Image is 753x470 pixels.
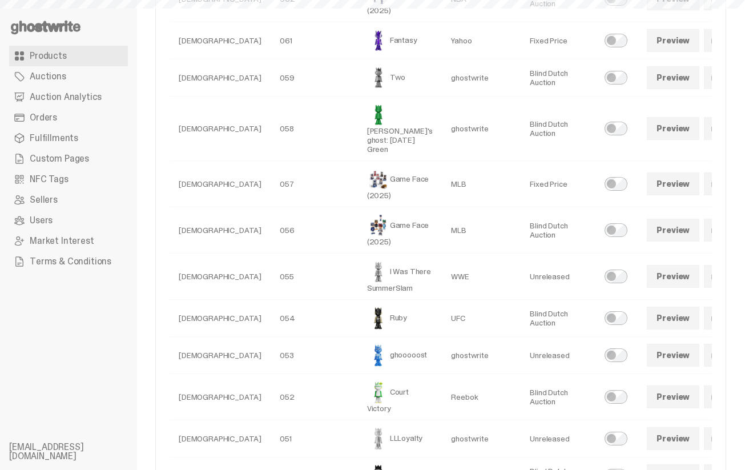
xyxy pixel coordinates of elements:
img: LLLoyalty [367,427,390,450]
td: [DEMOGRAPHIC_DATA] [170,300,271,337]
span: Terms & Conditions [30,257,111,266]
a: Market Interest [9,231,128,251]
td: [DEMOGRAPHIC_DATA] [170,22,271,59]
td: [DEMOGRAPHIC_DATA] [170,254,271,300]
a: NFC Tags [9,169,128,190]
td: I Was There SummerSlam [358,254,442,300]
td: [DEMOGRAPHIC_DATA] [170,420,271,457]
a: Sellers [9,190,128,210]
td: ghostwrite [442,97,521,161]
img: Game Face (2025) [367,168,390,191]
td: ghostwrite [442,59,521,97]
td: ghostwrite [442,420,521,457]
a: Preview [647,427,699,450]
td: Unreleased [521,337,593,374]
td: [DEMOGRAPHIC_DATA] [170,97,271,161]
td: [DEMOGRAPHIC_DATA] [170,59,271,97]
img: Schrödinger's ghost: Sunday Green [367,103,390,126]
td: 056 [271,207,358,254]
td: 061 [271,22,358,59]
td: 051 [271,420,358,457]
td: Reebok [442,374,521,420]
a: Preview [647,307,699,330]
a: Preview [647,344,699,367]
span: Custom Pages [30,154,89,163]
a: Products [9,46,128,66]
td: Ruby [358,300,442,337]
td: 057 [271,161,358,207]
td: [DEMOGRAPHIC_DATA] [170,337,271,374]
td: Blind Dutch Auction [521,207,593,254]
td: Blind Dutch Auction [521,59,593,97]
td: Yahoo [442,22,521,59]
td: Unreleased [521,254,593,300]
td: Blind Dutch Auction [521,97,593,161]
a: Preview [647,385,699,408]
a: Preview [647,265,699,288]
img: Game Face (2025) [367,214,390,237]
td: WWE [442,254,521,300]
a: Preview [647,117,699,140]
img: ghooooost [367,344,390,367]
a: Auction Analytics [9,87,128,107]
span: Market Interest [30,236,94,246]
span: Auction Analytics [30,93,102,102]
td: [DEMOGRAPHIC_DATA] [170,207,271,254]
td: Fixed Price [521,22,593,59]
td: Fantasy [358,22,442,59]
td: 052 [271,374,358,420]
td: Game Face (2025) [358,207,442,254]
td: MLB [442,207,521,254]
td: 058 [271,97,358,161]
span: Users [30,216,53,225]
td: 053 [271,337,358,374]
td: Blind Dutch Auction [521,300,593,337]
a: Users [9,210,128,231]
a: Auctions [9,66,128,87]
td: ghostwrite [442,337,521,374]
td: ghooooost [358,337,442,374]
td: [PERSON_NAME]'s ghost: [DATE] Green [358,97,442,161]
td: LLLoyalty [358,420,442,457]
img: Fantasy [367,29,390,52]
td: [DEMOGRAPHIC_DATA] [170,374,271,420]
a: Custom Pages [9,148,128,169]
img: Court Victory [367,381,390,404]
td: 059 [271,59,358,97]
span: Fulfillments [30,134,78,143]
a: Preview [647,172,699,195]
li: [EMAIL_ADDRESS][DOMAIN_NAME] [9,443,146,461]
a: Orders [9,107,128,128]
a: Preview [647,66,699,89]
td: Court Victory [358,374,442,420]
td: Unreleased [521,420,593,457]
td: UFC [442,300,521,337]
span: Auctions [30,72,66,81]
span: NFC Tags [30,175,69,184]
span: Sellers [30,195,58,204]
img: Two [367,66,390,89]
a: Preview [647,29,699,52]
td: 054 [271,300,358,337]
td: Fixed Price [521,161,593,207]
td: Game Face (2025) [358,161,442,207]
td: MLB [442,161,521,207]
a: Fulfillments [9,128,128,148]
span: Orders [30,113,57,122]
a: Preview [647,219,699,242]
td: Blind Dutch Auction [521,374,593,420]
a: Terms & Conditions [9,251,128,272]
td: [DEMOGRAPHIC_DATA] [170,161,271,207]
img: Ruby [367,307,390,330]
td: 055 [271,254,358,300]
span: Products [30,51,67,61]
img: I Was There SummerSlam [367,260,390,283]
td: Two [358,59,442,97]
